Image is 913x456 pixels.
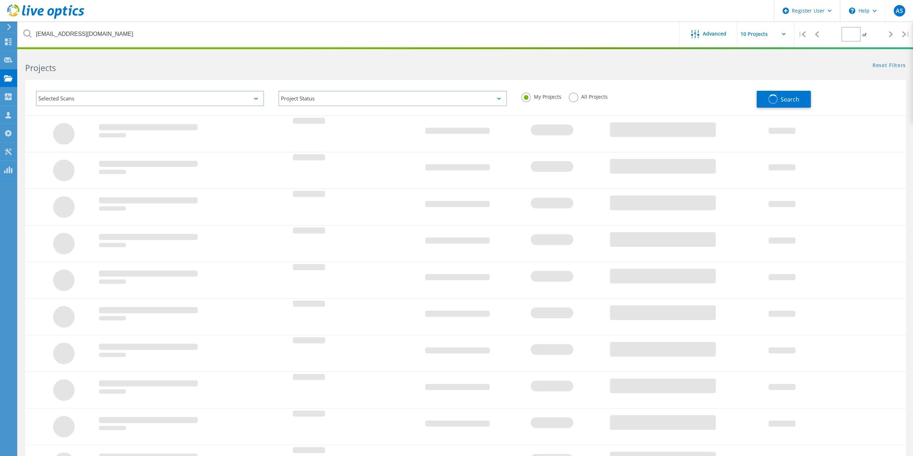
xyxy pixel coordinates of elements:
[872,63,906,69] a: Reset Filters
[781,95,799,103] span: Search
[569,93,608,99] label: All Projects
[895,8,903,14] span: AS
[25,62,56,74] b: Projects
[703,31,726,36] span: Advanced
[898,22,913,47] div: |
[36,91,264,106] div: Selected Scans
[18,22,680,47] input: Search projects by name, owner, ID, company, etc
[278,91,507,106] div: Project Status
[521,93,561,99] label: My Projects
[795,22,809,47] div: |
[849,8,855,14] svg: \n
[757,91,811,108] button: Search
[7,15,84,20] a: Live Optics Dashboard
[862,32,866,38] span: of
